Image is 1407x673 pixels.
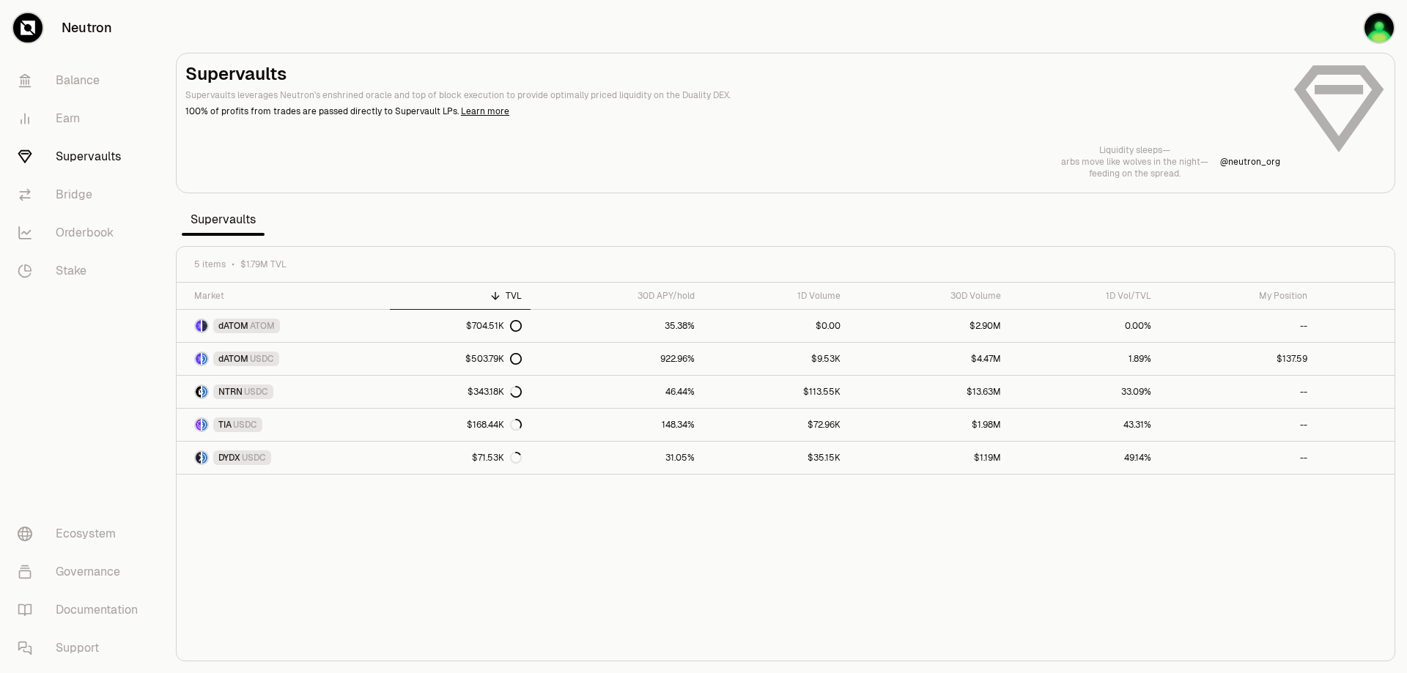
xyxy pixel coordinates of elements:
[1220,156,1280,168] a: @neutron_org
[177,310,390,342] a: dATOM LogoATOM LogodATOMATOM
[1010,343,1160,375] a: 1.89%
[240,259,287,270] span: $1.79M TVL
[218,320,248,332] span: dATOM
[1010,442,1160,474] a: 49.14%
[1160,409,1316,441] a: --
[467,419,522,431] div: $168.44K
[703,409,850,441] a: $72.96K
[6,591,158,629] a: Documentation
[6,629,158,667] a: Support
[531,310,703,342] a: 35.38%
[242,452,266,464] span: USDC
[6,252,158,290] a: Stake
[1169,290,1307,302] div: My Position
[6,62,158,100] a: Balance
[6,553,158,591] a: Governance
[218,353,248,365] span: dATOM
[196,320,201,332] img: dATOM Logo
[1160,376,1316,408] a: --
[399,290,522,302] div: TVL
[858,290,1001,302] div: 30D Volume
[849,310,1010,342] a: $2.90M
[196,353,201,365] img: dATOM Logo
[703,343,850,375] a: $9.53K
[1061,156,1208,168] p: arbs move like wolves in the night—
[390,310,531,342] a: $704.51K
[539,290,695,302] div: 30D APY/hold
[849,343,1010,375] a: $4.47M
[1160,343,1316,375] a: $137.59
[531,409,703,441] a: 148.34%
[218,452,240,464] span: DYDX
[182,205,265,234] span: Supervaults
[1061,144,1208,156] p: Liquidity sleeps—
[185,62,1280,86] h2: Supervaults
[196,386,201,398] img: NTRN Logo
[461,105,509,117] a: Learn more
[250,353,274,365] span: USDC
[218,386,243,398] span: NTRN
[712,290,841,302] div: 1D Volume
[185,89,1280,102] p: Supervaults leverages Neutron's enshrined oracle and top of block execution to provide optimally ...
[202,419,207,431] img: USDC Logo
[531,343,703,375] a: 922.96%
[177,343,390,375] a: dATOM LogoUSDC LogodATOMUSDC
[185,105,1280,118] p: 100% of profits from trades are passed directly to Supervault LPs.
[6,515,158,553] a: Ecosystem
[1061,144,1208,179] a: Liquidity sleeps—arbs move like wolves in the night—feeding on the spread.
[202,386,207,398] img: USDC Logo
[849,442,1010,474] a: $1.19M
[703,442,850,474] a: $35.15K
[703,376,850,408] a: $113.55K
[1160,310,1316,342] a: --
[849,376,1010,408] a: $13.63M
[1019,290,1151,302] div: 1D Vol/TVL
[202,452,207,464] img: USDC Logo
[703,310,850,342] a: $0.00
[465,353,522,365] div: $503.79K
[531,442,703,474] a: 31.05%
[1010,409,1160,441] a: 43.31%
[196,419,201,431] img: TIA Logo
[390,442,531,474] a: $71.53K
[194,259,226,270] span: 5 items
[202,353,207,365] img: USDC Logo
[218,419,232,431] span: TIA
[1364,13,1394,42] img: Equinox
[466,320,522,332] div: $704.51K
[177,376,390,408] a: NTRN LogoUSDC LogoNTRNUSDC
[390,343,531,375] a: $503.79K
[250,320,275,332] span: ATOM
[472,452,522,464] div: $71.53K
[177,442,390,474] a: DYDX LogoUSDC LogoDYDXUSDC
[1061,168,1208,179] p: feeding on the spread.
[202,320,207,332] img: ATOM Logo
[468,386,522,398] div: $343.18K
[6,214,158,252] a: Orderbook
[194,290,381,302] div: Market
[177,409,390,441] a: TIA LogoUSDC LogoTIAUSDC
[1220,156,1280,168] p: @ neutron_org
[233,419,257,431] span: USDC
[6,100,158,138] a: Earn
[196,452,201,464] img: DYDX Logo
[1010,376,1160,408] a: 33.09%
[390,409,531,441] a: $168.44K
[390,376,531,408] a: $343.18K
[6,138,158,176] a: Supervaults
[531,376,703,408] a: 46.44%
[244,386,268,398] span: USDC
[849,409,1010,441] a: $1.98M
[1160,442,1316,474] a: --
[6,176,158,214] a: Bridge
[1010,310,1160,342] a: 0.00%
